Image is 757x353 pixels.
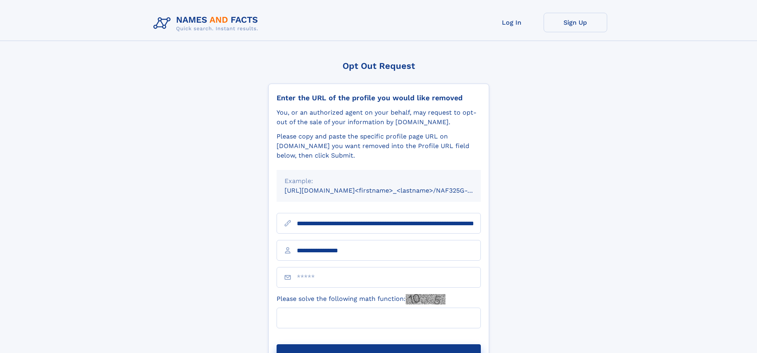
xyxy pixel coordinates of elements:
[150,13,265,34] img: Logo Names and Facts
[268,61,489,71] div: Opt Out Request
[285,187,496,194] small: [URL][DOMAIN_NAME]<firstname>_<lastname>/NAF325G-xxxxxxxx
[480,13,544,32] a: Log In
[277,108,481,127] div: You, or an authorized agent on your behalf, may request to opt-out of the sale of your informatio...
[285,176,473,186] div: Example:
[277,94,481,102] div: Enter the URL of the profile you would like removed
[277,132,481,160] div: Please copy and paste the specific profile page URL on [DOMAIN_NAME] you want removed into the Pr...
[544,13,607,32] a: Sign Up
[277,294,445,304] label: Please solve the following math function:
